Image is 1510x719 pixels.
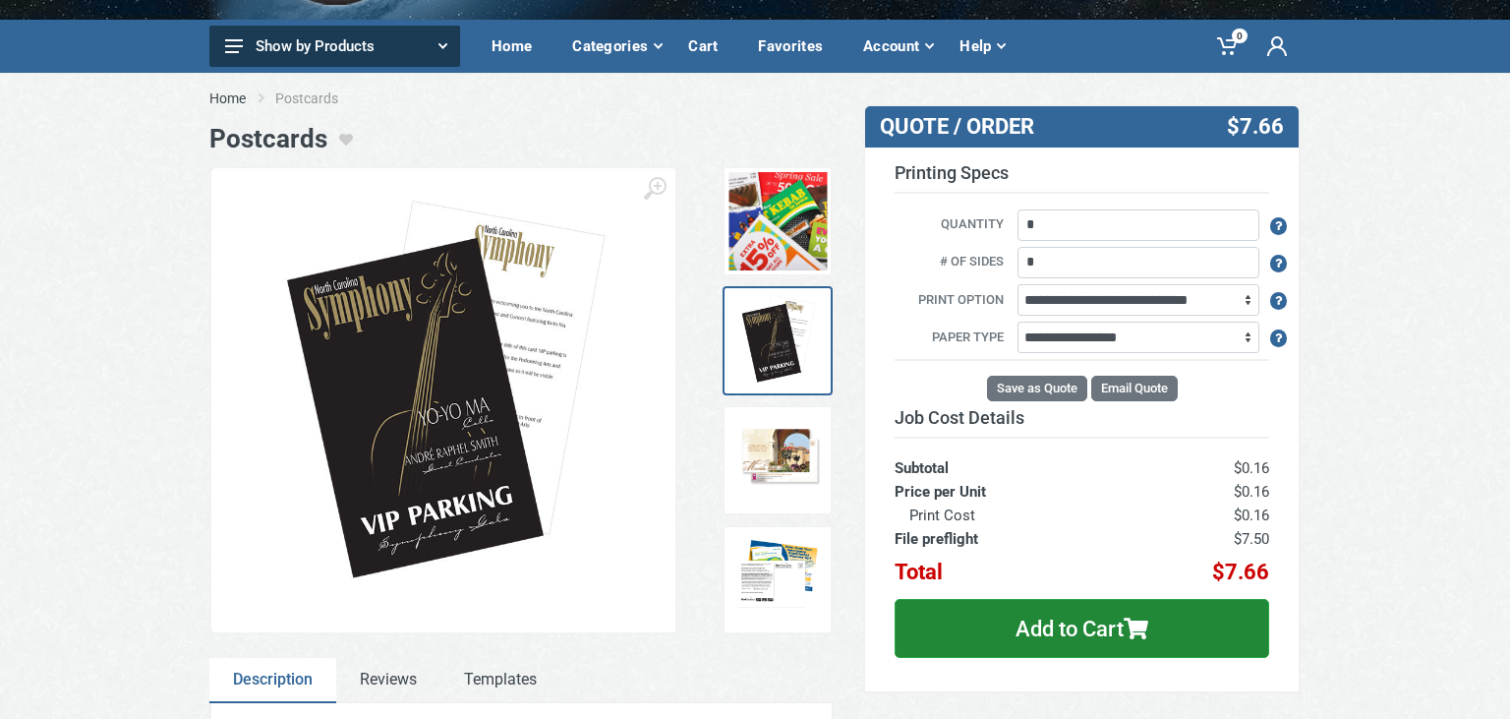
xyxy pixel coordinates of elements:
a: 0 [1203,20,1253,73]
a: Favorites [744,20,849,73]
img: Postcards [729,172,828,270]
th: Total [895,551,1126,584]
a: Postcards [724,166,834,276]
h3: QUOTE / ORDER [880,114,1139,140]
h3: Job Cost Details [895,407,1269,429]
a: Yo Yo [724,286,834,396]
div: Help [946,26,1017,67]
div: Home [478,26,558,67]
span: $7.50 [1234,530,1269,548]
h1: Postcards [209,124,327,154]
a: Description [209,658,336,703]
span: $0.16 [1234,459,1269,477]
button: Show by Products [209,26,460,67]
img: BPpostcard [729,531,828,629]
span: 0 [1232,29,1248,43]
a: BPpostcard [724,525,834,635]
button: Save as Quote [987,376,1087,401]
div: Favorites [744,26,849,67]
th: File preflight [895,527,1126,551]
div: Account [849,26,946,67]
label: # of sides [880,252,1014,273]
label: Print Option [880,290,1014,312]
span: $0.16 [1234,483,1269,501]
label: Paper Type [880,328,1014,349]
a: Home [209,89,246,108]
div: Cart [674,26,744,67]
button: Email Quote [1091,376,1178,401]
h3: Printing Specs [895,162,1269,194]
a: Reviews [336,658,440,703]
a: Templates [440,658,560,703]
th: Subtotal [895,438,1126,480]
nav: breadcrumb [209,89,1301,108]
span: $7.66 [1227,114,1284,140]
a: Home [478,20,558,73]
th: Print Cost [895,504,1126,527]
label: Quantity [880,214,1014,236]
li: Postcards [275,89,368,108]
img: Yo Yo [729,292,828,390]
div: Categories [558,26,674,67]
th: Price per Unit [895,480,1126,504]
span: $7.66 [1212,560,1269,584]
img: MVpcard [729,411,828,509]
img: Yo Yo [231,188,656,613]
a: Cart [674,20,744,73]
span: $0.16 [1234,507,1269,524]
button: Add to Cart [895,599,1269,658]
a: MVpcard [724,405,834,515]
